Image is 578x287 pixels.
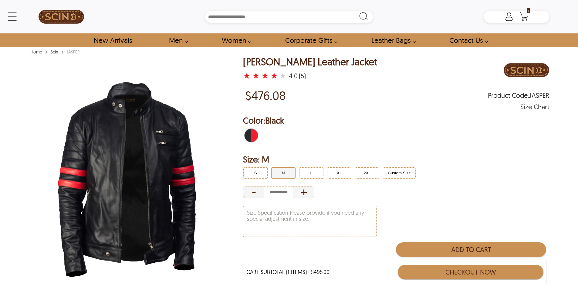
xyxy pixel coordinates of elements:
span: Product Code: JASPER [488,92,549,98]
textarea: Size Specification Please provide if you need any special adjustment in size. [243,206,376,237]
a: Shopping Cart [518,12,530,21]
label: 4 rating [270,73,278,79]
span: › [61,46,64,57]
div: JASPER [65,49,81,55]
a: Shop Women Leather Jackets [215,33,255,47]
div: Black [243,127,259,144]
div: Decrease Quantity of Item [243,186,264,198]
div: [PERSON_NAME] Leather Jacket [243,56,377,67]
label: 2 rating [252,73,260,79]
a: contact-us [442,33,491,47]
div: (5) [299,73,306,79]
span: 1 [527,8,530,13]
a: Shop New Arrivals [87,33,139,47]
p: Price of $476.08 [245,88,286,102]
div: 4.0 [289,73,298,79]
a: SCIN [29,3,94,30]
h2: Selected Filter by Size: M [243,153,549,166]
button: Checkout Now [398,265,543,279]
a: Shop Leather Bags [364,33,419,47]
span: › [45,46,48,57]
button: Click to select L [299,167,323,179]
button: Click to select 2XL [355,167,379,179]
img: SCIN [39,3,84,30]
div: Size Chart [520,104,549,110]
a: Scin [49,49,60,55]
a: shop men's leather jackets [162,33,191,47]
div: CART SUBTOTAL (1 ITEMS) : $495.00 [246,269,330,275]
img: Brand Logo PDP Image [504,56,549,84]
button: Click to select S [243,167,268,179]
button: Click to select Custom Size [383,167,416,179]
button: Click to select XL [327,167,351,179]
span: Black [265,115,284,126]
label: 1 rating [243,73,251,79]
button: Add to Cart [396,242,546,257]
div: Increase Quantity of Item [293,186,314,198]
a: Home [29,49,44,55]
a: Brand Logo PDP Image [504,56,549,85]
a: Jasper Biker Leather Jacket with a 4 Star Rating and 5 Product Review } [243,72,288,80]
h2: Selected Color: by Black [243,114,549,127]
h1: Jasper Biker Leather Jacket [243,56,377,67]
label: 3 rating [261,73,269,79]
label: 5 rating [279,73,286,79]
a: Shop Leather Corporate Gifts [278,33,341,47]
button: Click to select M [271,167,296,179]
